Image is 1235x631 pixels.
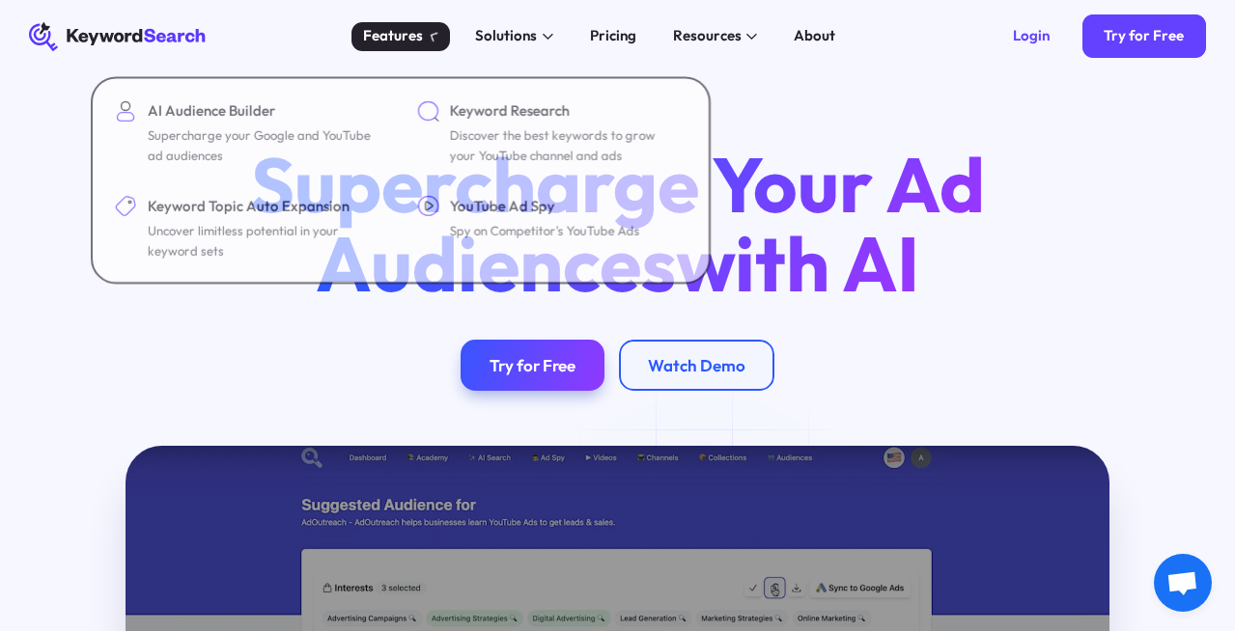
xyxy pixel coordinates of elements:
a: Login [991,14,1071,58]
div: Pricing [590,25,636,47]
div: About [794,25,835,47]
div: Features [363,25,423,47]
div: Try for Free [1104,27,1184,45]
a: Try for Free [1082,14,1206,58]
div: Open chat [1154,554,1212,612]
div: AI Audience Builder [148,99,381,122]
div: Keyword Research [450,99,684,122]
div: Spy on Competitor's YouTube Ads [450,220,640,240]
div: YouTube Ad Spy [450,195,640,217]
a: Pricing [579,22,648,51]
div: Uncover limitless potential in your keyword sets [148,220,381,261]
h1: Supercharge Your Ad Audiences [216,146,1019,303]
a: YouTube Ad SpySpy on Competitor's YouTube Ads [407,183,698,271]
div: Discover the best keywords to grow your YouTube channel and ads [450,125,684,166]
span: with AI [676,215,919,312]
a: AI Audience BuilderSupercharge your Google and YouTube ad audiences [103,89,395,177]
div: Try for Free [490,355,575,375]
a: Try for Free [461,340,604,391]
a: About [783,22,847,51]
div: Supercharge your Google and YouTube ad audiences [148,125,381,166]
a: Keyword Topic Auto ExpansionUncover limitless potential in your keyword sets [103,183,395,271]
div: Resources [673,25,742,47]
div: Login [1013,27,1050,45]
div: Solutions [475,25,537,47]
nav: Features [91,76,711,284]
div: Keyword Topic Auto Expansion [148,195,381,217]
div: Watch Demo [648,355,745,375]
a: Keyword ResearchDiscover the best keywords to grow your YouTube channel and ads [407,89,698,177]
